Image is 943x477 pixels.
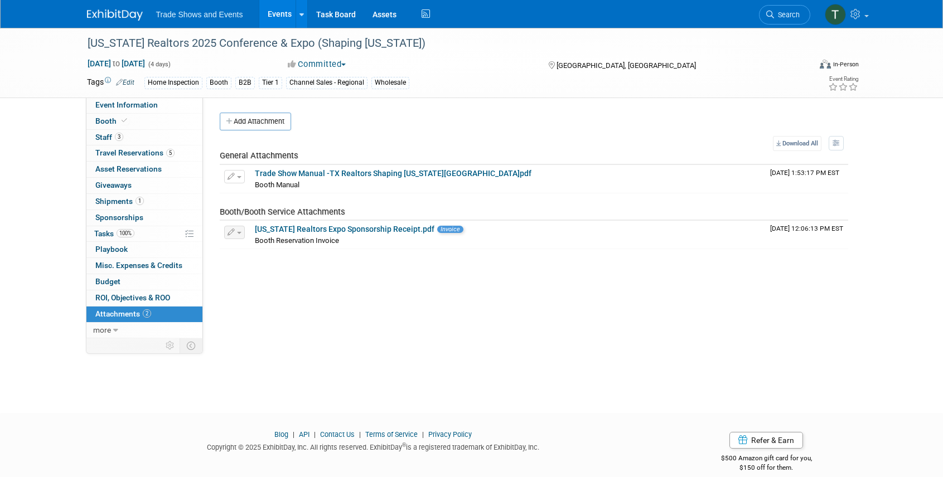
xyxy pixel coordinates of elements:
[93,325,111,334] span: more
[87,9,143,21] img: ExhibitDay
[94,229,134,238] span: Tasks
[95,148,175,157] span: Travel Reservations
[220,207,345,217] span: Booth/Booth Service Attachments
[86,306,202,322] a: Attachments2
[86,274,202,290] a: Budget
[766,221,848,249] td: Upload Timestamp
[180,338,202,353] td: Toggle Event Tabs
[759,5,810,25] a: Search
[111,59,122,68] span: to
[84,33,794,53] div: [US_STATE] Realtors 2025 Conference & Expo (Shaping [US_STATE])
[156,10,243,19] span: Trade Shows and Events
[828,76,858,82] div: Event Rating
[86,178,202,193] a: Giveaways
[729,432,803,449] a: Refer & Earn
[402,442,406,448] sup: ®
[95,261,182,270] span: Misc. Expenses & Credits
[820,60,831,69] img: Format-Inperson.png
[557,61,696,70] span: [GEOGRAPHIC_DATA], [GEOGRAPHIC_DATA]
[770,225,843,232] span: Upload Timestamp
[220,113,291,130] button: Add Attachment
[86,210,202,226] a: Sponsorships
[144,77,202,89] div: Home Inspection
[116,79,134,86] a: Edit
[95,116,129,125] span: Booth
[86,290,202,306] a: ROI, Objectives & ROO
[825,4,846,25] img: Tiff Wagner
[206,77,231,89] div: Booth
[744,58,859,75] div: Event Format
[255,181,299,189] span: Booth Manual
[311,430,318,439] span: |
[87,76,134,89] td: Tags
[255,236,339,245] span: Booth Reservation Invoice
[255,169,531,178] a: Trade Show Manual -TX Realtors Shaping [US_STATE][GEOGRAPHIC_DATA]pdf
[95,133,123,142] span: Staff
[766,165,848,193] td: Upload Timestamp
[255,225,434,233] a: [US_STATE] Realtors Expo Sponsorship Receipt.pdf
[87,440,660,452] div: Copyright © 2025 ExhibitDay, Inc. All rights reserved. ExhibitDay is a registered trademark of Ex...
[773,136,821,151] a: Download All
[115,133,123,141] span: 3
[86,130,202,145] a: Staff3
[274,430,288,439] a: Blog
[122,118,127,124] i: Booth reservation complete
[356,430,364,439] span: |
[95,277,120,286] span: Budget
[86,194,202,210] a: Shipments1
[290,430,297,439] span: |
[86,145,202,161] a: Travel Reservations5
[143,309,151,318] span: 2
[365,430,418,439] a: Terms of Service
[166,149,175,157] span: 5
[259,77,282,89] div: Tier 1
[86,242,202,257] a: Playbook
[95,213,143,222] span: Sponsorships
[95,181,132,189] span: Giveaways
[371,77,409,89] div: Wholesale
[235,77,255,89] div: B2B
[299,430,310,439] a: API
[95,100,158,109] span: Event Information
[95,293,170,302] span: ROI, Objectives & ROO
[320,430,355,439] a: Contact Us
[220,150,298,160] span: General Attachments
[86,162,202,177] a: Asset Reservations
[95,309,151,318] span: Attachments
[87,59,146,69] span: [DATE] [DATE]
[95,245,128,254] span: Playbook
[437,226,463,233] span: Invoice
[86,226,202,242] a: Tasks100%
[95,164,162,173] span: Asset Reservations
[286,77,367,89] div: Channel Sales - Regional
[161,338,180,353] td: Personalize Event Tab Strip
[676,446,857,472] div: $500 Amazon gift card for you,
[117,229,134,237] span: 100%
[95,197,144,206] span: Shipments
[676,463,857,473] div: $150 off for them.
[833,60,859,69] div: In-Person
[86,258,202,274] a: Misc. Expenses & Credits
[428,430,472,439] a: Privacy Policy
[86,98,202,113] a: Event Information
[770,169,839,177] span: Upload Timestamp
[774,11,800,19] span: Search
[419,430,427,439] span: |
[147,61,171,68] span: (4 days)
[86,114,202,129] a: Booth
[284,59,350,70] button: Committed
[86,323,202,338] a: more
[136,197,144,205] span: 1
